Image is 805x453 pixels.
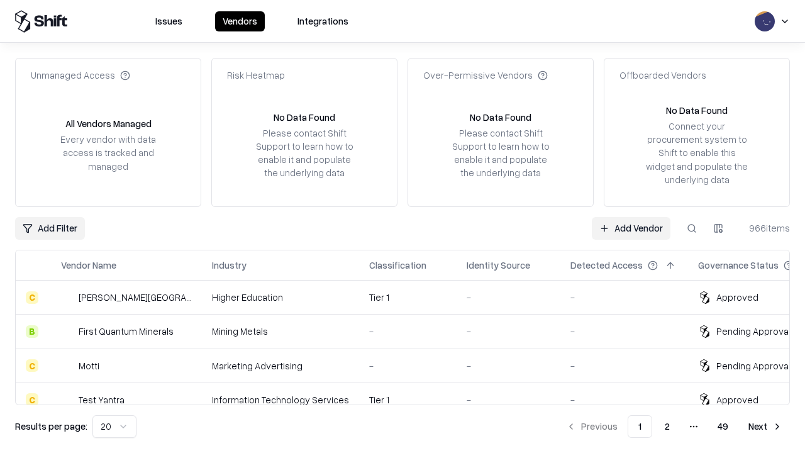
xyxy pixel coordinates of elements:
[31,69,130,82] div: Unmanaged Access
[79,291,192,304] div: [PERSON_NAME][GEOGRAPHIC_DATA]
[423,69,548,82] div: Over-Permissive Vendors
[592,217,670,240] a: Add Vendor
[26,393,38,406] div: C
[558,415,790,438] nav: pagination
[26,359,38,372] div: C
[79,393,125,406] div: Test Yantra
[467,291,550,304] div: -
[467,359,550,372] div: -
[369,291,447,304] div: Tier 1
[741,415,790,438] button: Next
[212,291,349,304] div: Higher Education
[570,359,678,372] div: -
[666,104,728,117] div: No Data Found
[448,126,553,180] div: Please contact Shift Support to learn how to enable it and populate the underlying data
[369,393,447,406] div: Tier 1
[65,117,152,130] div: All Vendors Managed
[61,359,74,372] img: Motti
[212,359,349,372] div: Marketing Advertising
[628,415,652,438] button: 1
[79,325,174,338] div: First Quantum Minerals
[470,111,531,124] div: No Data Found
[716,291,758,304] div: Approved
[252,126,357,180] div: Please contact Shift Support to learn how to enable it and populate the underlying data
[61,259,116,272] div: Vendor Name
[15,420,87,433] p: Results per page:
[369,325,447,338] div: -
[716,393,758,406] div: Approved
[369,359,447,372] div: -
[655,415,680,438] button: 2
[148,11,190,31] button: Issues
[708,415,738,438] button: 49
[274,111,335,124] div: No Data Found
[467,259,530,272] div: Identity Source
[716,325,791,338] div: Pending Approval
[15,217,85,240] button: Add Filter
[61,393,74,406] img: Test Yantra
[369,259,426,272] div: Classification
[570,325,678,338] div: -
[212,325,349,338] div: Mining Metals
[645,120,749,186] div: Connect your procurement system to Shift to enable this widget and populate the underlying data
[570,393,678,406] div: -
[290,11,356,31] button: Integrations
[61,325,74,338] img: First Quantum Minerals
[467,325,550,338] div: -
[467,393,550,406] div: -
[26,291,38,304] div: C
[56,133,160,172] div: Every vendor with data access is tracked and managed
[227,69,285,82] div: Risk Heatmap
[79,359,99,372] div: Motti
[212,393,349,406] div: Information Technology Services
[212,259,247,272] div: Industry
[26,325,38,338] div: B
[619,69,706,82] div: Offboarded Vendors
[716,359,791,372] div: Pending Approval
[570,259,643,272] div: Detected Access
[570,291,678,304] div: -
[61,291,74,304] img: Reichman University
[740,221,790,235] div: 966 items
[698,259,779,272] div: Governance Status
[215,11,265,31] button: Vendors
